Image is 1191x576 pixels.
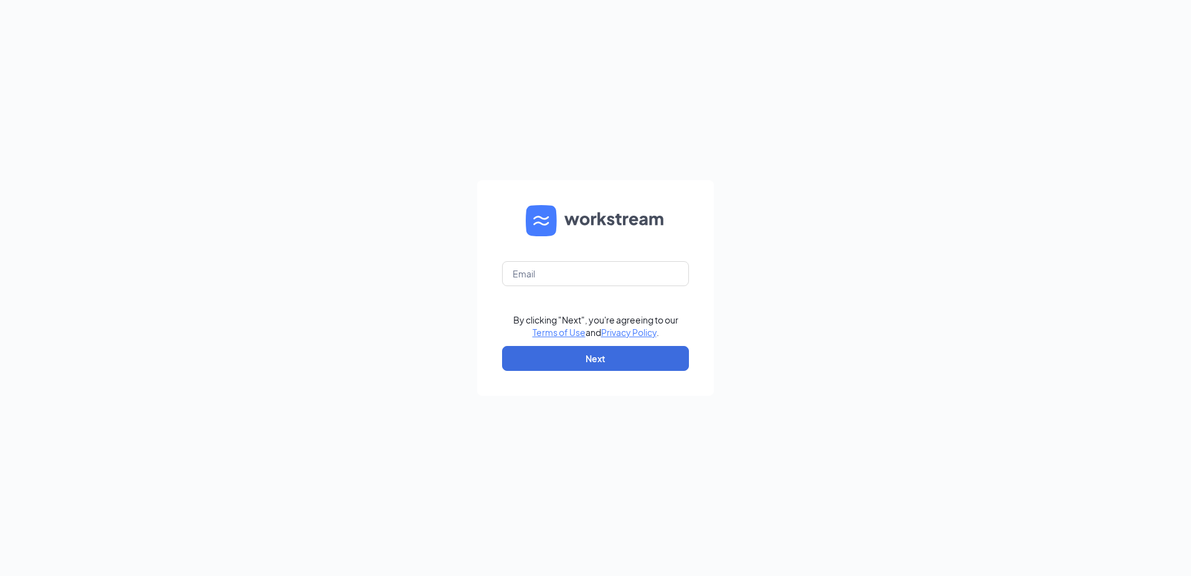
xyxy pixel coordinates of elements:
input: Email [502,261,689,286]
div: By clicking "Next", you're agreeing to our and . [513,314,678,338]
button: Next [502,346,689,371]
a: Privacy Policy [601,327,657,338]
a: Terms of Use [533,327,586,338]
img: WS logo and Workstream text [526,205,665,236]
